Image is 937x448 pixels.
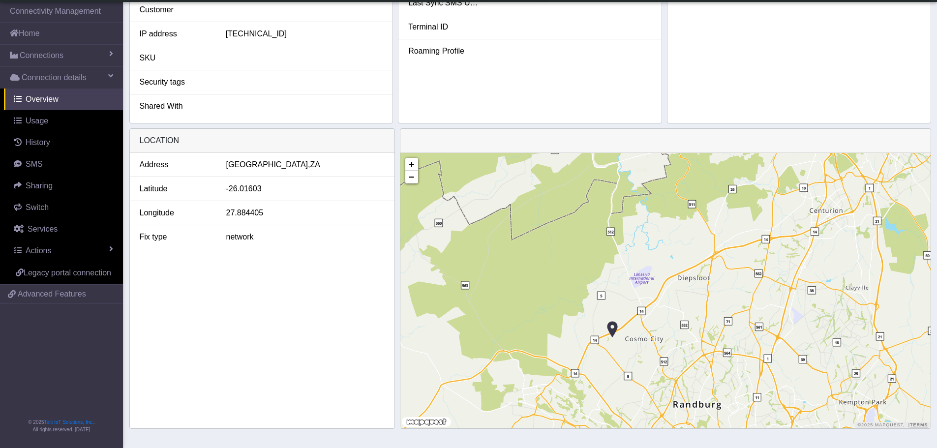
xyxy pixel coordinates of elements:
span: ZA [310,159,320,171]
span: SMS [26,160,43,168]
div: LOCATION [130,129,394,153]
span: [GEOGRAPHIC_DATA], [226,159,310,171]
div: Shared With [132,100,218,112]
span: Actions [26,246,51,255]
a: Usage [4,110,123,132]
a: Services [4,218,123,240]
div: network [219,231,392,243]
div: Terminal ID [401,21,487,33]
a: SMS [4,153,123,175]
a: Sharing [4,175,123,197]
span: Services [28,225,58,233]
a: Telit IoT Solutions, Inc. [44,419,93,425]
div: Latitude [132,183,219,195]
a: Zoom in [405,158,418,171]
div: SKU [132,52,218,64]
a: Zoom out [405,171,418,183]
div: 27.884405 [219,207,392,219]
div: Fix type [132,231,219,243]
span: Switch [26,203,49,211]
div: -26.01603 [219,183,392,195]
a: Actions [4,240,123,262]
a: Terms [910,422,928,427]
span: Advanced Features [18,288,86,300]
span: Sharing [26,181,53,190]
span: Legacy portal connection [24,269,111,277]
div: Longitude [132,207,219,219]
div: Roaming Profile [401,45,487,57]
a: Switch [4,197,123,218]
span: Connection details [22,72,87,84]
div: [TECHNICAL_ID] [218,28,390,40]
div: Customer [132,4,218,16]
div: Security tags [132,76,218,88]
span: History [26,138,50,147]
span: Usage [26,117,48,125]
a: Overview [4,89,123,110]
div: ©2025 MapQuest, | [855,422,930,428]
div: Address [132,159,219,171]
span: Overview [26,95,59,103]
a: History [4,132,123,153]
span: Connections [20,50,63,61]
div: IP address [132,28,218,40]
